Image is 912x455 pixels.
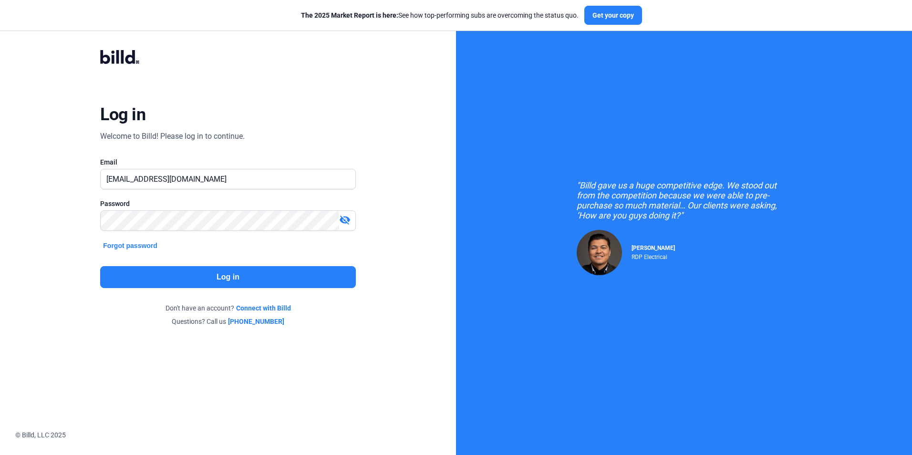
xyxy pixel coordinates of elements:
div: Email [100,157,355,167]
span: [PERSON_NAME] [632,245,675,251]
div: See how top-performing subs are overcoming the status quo. [301,10,579,20]
div: RDP Electrical [632,251,675,260]
div: Don't have an account? [100,303,355,313]
img: Raul Pacheco [577,230,622,275]
div: Log in [100,104,145,125]
a: Connect with Billd [236,303,291,313]
mat-icon: visibility_off [339,214,351,226]
a: [PHONE_NUMBER] [228,317,284,326]
div: Password [100,199,355,208]
span: The 2025 Market Report is here: [301,11,398,19]
button: Get your copy [584,6,642,25]
button: Log in [100,266,355,288]
button: Forgot password [100,240,160,251]
div: "Billd gave us a huge competitive edge. We stood out from the competition because we were able to... [577,180,791,220]
div: Questions? Call us [100,317,355,326]
div: Welcome to Billd! Please log in to continue. [100,131,245,142]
